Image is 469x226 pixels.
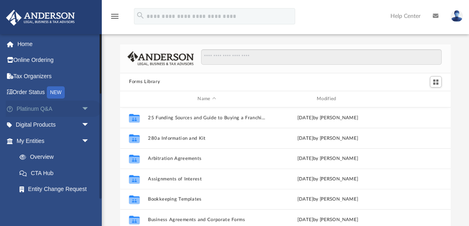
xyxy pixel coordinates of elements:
div: Modified [269,95,386,103]
a: My Entitiesarrow_drop_down [6,133,102,149]
button: 280a Information and Kit [148,136,266,141]
a: Platinum Q&Aarrow_drop_down [6,101,102,117]
button: 25 Funding Sources and Guide to Buying a Franchise [148,115,266,121]
div: [DATE] by [PERSON_NAME] [269,134,387,142]
button: Arbitration Agreements [148,156,266,161]
a: Order StatusNEW [6,84,102,101]
a: Home [6,36,102,52]
a: Digital Productsarrow_drop_down [6,117,102,133]
a: Entity Change Request [11,181,102,197]
div: [DATE] by [PERSON_NAME] [269,195,387,203]
div: [DATE] by [PERSON_NAME] [269,114,387,121]
input: Search files and folders [201,49,442,65]
a: Online Ordering [6,52,102,68]
span: arrow_drop_down [81,117,98,134]
i: search [136,11,145,20]
a: Tax Organizers [6,68,102,84]
span: arrow_drop_down [81,101,98,117]
div: NEW [47,86,65,99]
div: [DATE] by [PERSON_NAME] [269,155,387,162]
div: id [124,95,144,103]
div: id [390,95,447,103]
img: Anderson Advisors Platinum Portal [4,10,77,26]
img: User Pic [451,10,463,22]
button: Forms Library [129,78,160,86]
button: Business Agreements and Corporate Forms [148,217,266,222]
a: Overview [11,149,102,165]
button: Bookkeeping Templates [148,197,266,202]
a: CTA Hub [11,165,102,181]
span: arrow_drop_down [81,133,98,149]
button: Switch to Grid View [430,76,442,88]
div: [DATE] by [PERSON_NAME] [269,175,387,182]
button: Assignments of Interest [148,176,266,182]
i: menu [110,11,120,21]
div: [DATE] by [PERSON_NAME] [269,216,387,223]
a: menu [110,15,120,21]
div: Name [148,95,265,103]
a: Binder Walkthrough [11,197,102,213]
